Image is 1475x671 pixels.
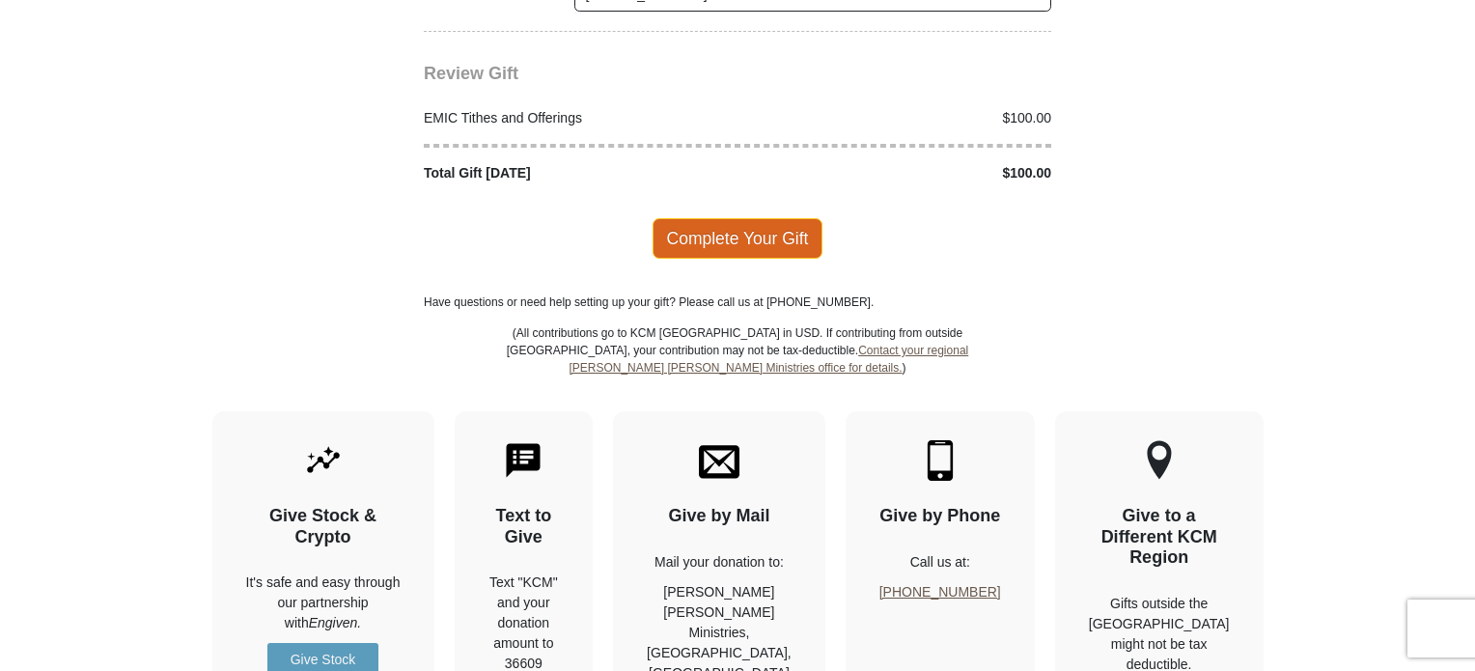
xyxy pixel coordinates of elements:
p: It's safe and easy through our partnership with [246,573,401,633]
img: mobile.svg [920,440,960,481]
p: Have questions or need help setting up your gift? Please call us at [PHONE_NUMBER]. [424,294,1051,311]
h4: Give by Mail [647,506,792,527]
i: Engiven. [309,615,361,630]
img: give-by-stock.svg [303,440,344,481]
a: Contact your regional [PERSON_NAME] [PERSON_NAME] Ministries office for details. [569,344,968,375]
h4: Give Stock & Crypto [246,506,401,547]
div: $100.00 [737,163,1062,183]
img: text-to-give.svg [503,440,543,481]
a: [PHONE_NUMBER] [879,584,1001,600]
h4: Give to a Different KCM Region [1089,506,1230,569]
span: Review Gift [424,64,518,83]
p: Mail your donation to: [647,552,792,573]
div: $100.00 [737,108,1062,128]
p: (All contributions go to KCM [GEOGRAPHIC_DATA] in USD. If contributing from outside [GEOGRAPHIC_D... [506,324,969,411]
h4: Text to Give [488,506,560,547]
h4: Give by Phone [879,506,1001,527]
div: Total Gift [DATE] [414,163,738,183]
span: Complete Your Gift [653,218,823,259]
div: EMIC Tithes and Offerings [414,108,738,128]
p: Call us at: [879,552,1001,573]
img: other-region [1146,440,1173,481]
img: envelope.svg [699,440,739,481]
